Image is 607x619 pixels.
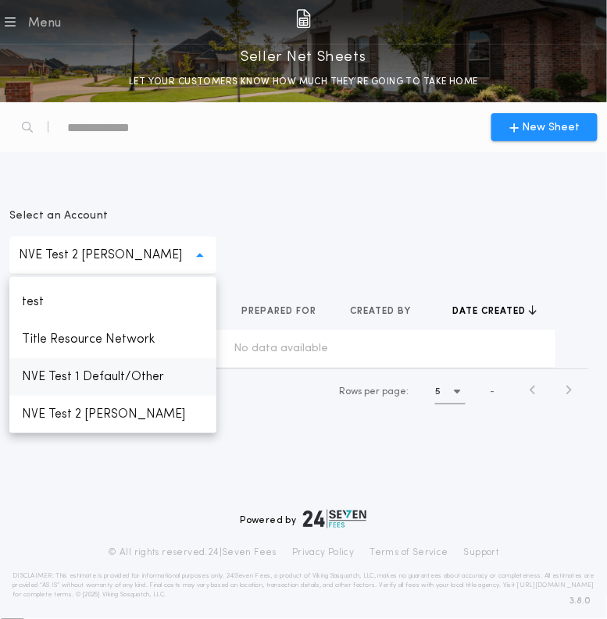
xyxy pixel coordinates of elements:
h1: 5 [435,384,441,400]
span: Rows per page: [339,387,409,397]
span: Date created [452,305,529,318]
p: DISCLAIMER: This estimate is provided for informational purposes only. 24|Seven Fees, a product o... [12,572,595,600]
button: NVE Test 2 [PERSON_NAME] [9,237,216,274]
a: Privacy Policy [292,547,355,560]
img: logo [303,510,367,528]
div: Menu [28,14,62,33]
span: Created by [350,305,414,318]
p: Title Resource Network [9,321,216,358]
p: NVE Test 2 [PERSON_NAME] [9,396,216,433]
span: Prepared for [242,305,320,318]
span: New Sheet [522,119,580,136]
p: LET YOUR CUSTOMERS KNOW HOW MUCH THEY’RE GOING TO TAKE HOME [129,74,478,90]
button: 5 [435,379,466,404]
button: Created by [350,304,423,319]
p: NVE Test 1 Default/Other [9,358,216,396]
img: img [296,9,311,28]
span: 3.8.0 [570,595,591,609]
button: Date created [452,304,537,319]
p: test [9,283,216,321]
p: Seller Net Sheets [241,44,366,69]
ul: NVE Test 2 [PERSON_NAME] [9,277,216,433]
div: Powered by [241,510,367,528]
div: No data available [25,341,537,357]
a: Support [464,547,499,560]
p: NVE Test 2 [PERSON_NAME] [19,246,207,265]
span: - [490,385,495,399]
a: [URL][DOMAIN_NAME] [517,583,595,589]
p: Select an Account [9,208,216,224]
p: © All rights reserved. 24|Seven Fees [108,547,277,560]
a: Terms of Service [370,547,448,560]
button: New Sheet [491,113,598,141]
